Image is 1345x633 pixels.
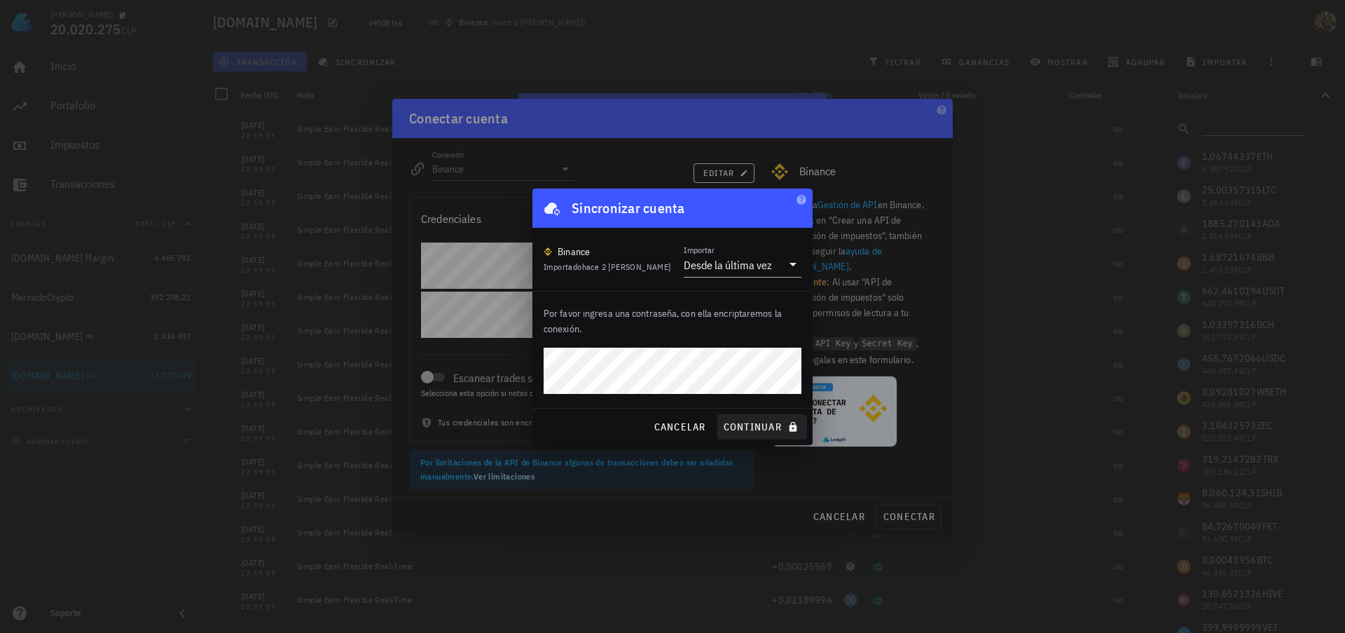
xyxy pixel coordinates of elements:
span: hace 2 [PERSON_NAME] [582,261,671,272]
span: cancelar [653,421,705,433]
span: Importado [544,261,671,272]
div: Sincronizar cuenta [572,197,685,219]
div: Binance [558,245,591,259]
button: continuar [717,414,807,440]
label: Importar [684,245,715,255]
div: Desde la última vez [684,258,772,272]
img: 270.png [544,247,552,256]
p: Por favor ingresa una contraseña, con ella encriptaremos la conexión. [544,306,801,336]
button: cancelar [647,414,711,440]
div: ImportarDesde la última vez [684,253,801,277]
span: continuar [723,421,801,433]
